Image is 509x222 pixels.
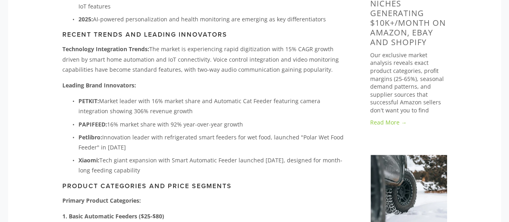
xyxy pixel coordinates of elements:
[78,119,344,129] p: 16% market share with 92% year-over-year growth
[78,155,344,175] p: Tech giant expansion with Smart Automatic Feeder launched [DATE], designed for month-long feeding...
[62,44,344,75] p: The market is experiencing rapid digitization with 15% CAGR growth driven by smart home automatio...
[370,51,447,114] p: Our exclusive market analysis reveals exact product categories, profit margins (25-65%), seasonal...
[78,120,107,128] strong: PAPIFEED:
[78,97,99,105] strong: PETKIT:
[62,31,344,38] h3: Recent Trends and Leading Innovators
[78,132,344,152] p: Innovation leader with refrigerated smart feeders for wet food, launched "Polar Wet Food Feeder" ...
[78,156,99,164] strong: Xiaomi:
[78,15,93,23] strong: 2025:
[78,133,102,141] strong: Petlibro:
[62,182,344,190] h3: Product Categories and Price Segments
[62,197,141,204] strong: Primary Product Categories:
[78,96,344,116] p: Market leader with 16% market share and Automatic Cat Feeder featuring camera integration showing...
[62,212,164,220] strong: 1. Basic Automatic Feeders ($25-$80)
[78,14,344,24] p: AI-powered personalization and health monitoring are emerging as key differentiators
[370,118,447,127] a: Read More →
[62,45,149,53] strong: Technology Integration Trends:
[62,81,136,89] strong: Leading Brand Innovators:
